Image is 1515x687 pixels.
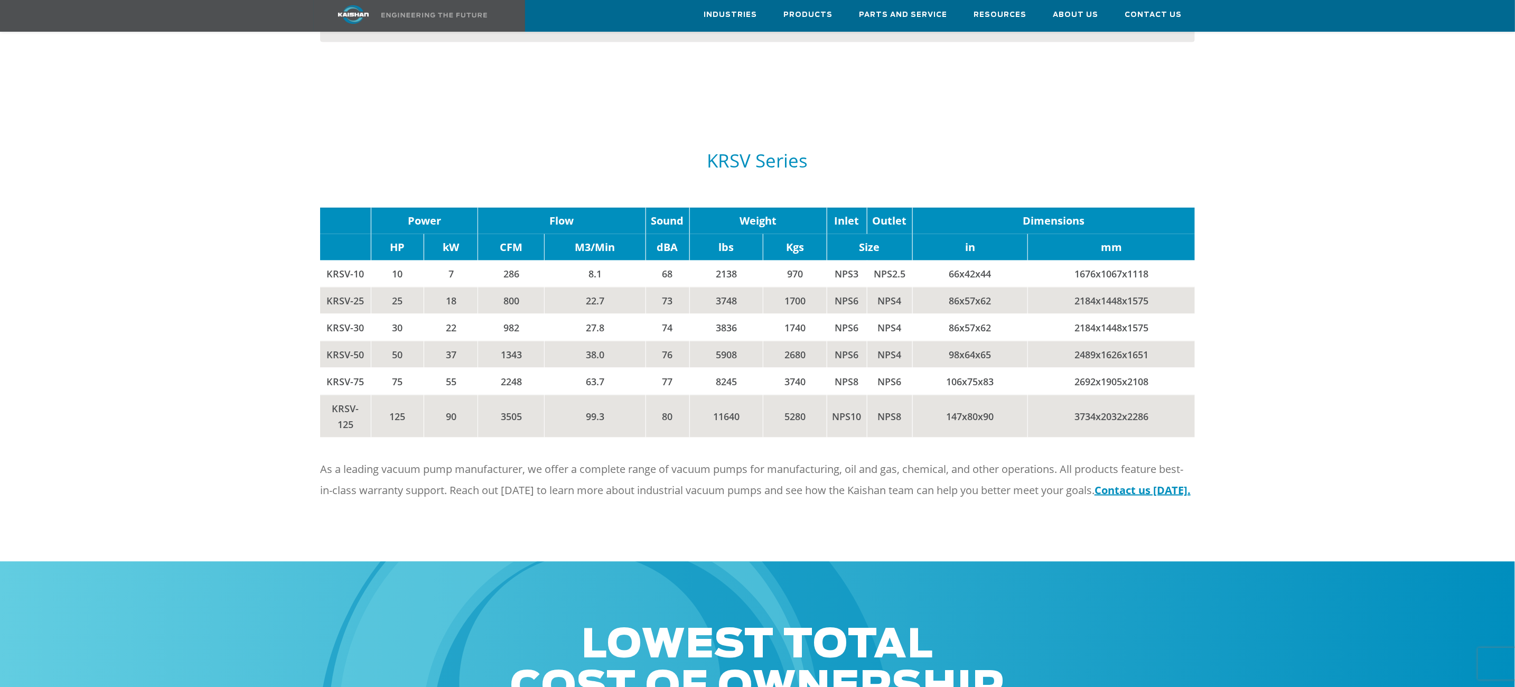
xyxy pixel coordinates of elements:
[478,314,545,341] td: 982
[689,368,763,395] td: 8245
[763,287,827,314] td: 1700
[646,395,689,438] td: 80
[783,9,833,21] span: Products
[763,341,827,368] td: 2680
[371,395,424,438] td: 125
[545,261,646,287] td: 8.1
[1095,483,1191,497] a: Contact us [DATE].
[371,287,424,314] td: 25
[478,341,545,368] td: 1343
[545,234,646,261] td: M3/Min
[763,368,827,395] td: 3740
[867,314,912,341] td: NPS4
[859,9,947,21] span: Parts and Service
[646,208,689,234] td: Sound
[974,9,1026,21] span: Resources
[320,368,371,395] td: KRSV-75
[1028,314,1195,341] td: 2184x1448x1575
[827,314,867,341] td: NPS6
[545,287,646,314] td: 22.7
[371,261,424,287] td: 10
[689,208,827,234] td: Weight
[1053,9,1098,21] span: About Us
[827,341,867,368] td: NPS6
[974,1,1026,29] a: Resources
[867,287,912,314] td: NPS4
[320,151,1195,171] h5: KRSV Series
[478,261,545,287] td: 286
[320,395,371,438] td: KRSV-125
[783,1,833,29] a: Products
[912,208,1195,234] td: Dimensions
[1028,287,1195,314] td: 2184x1448x1575
[478,395,545,438] td: 3505
[1125,9,1182,21] span: Contact Us
[371,368,424,395] td: 75
[646,314,689,341] td: 74
[478,287,545,314] td: 800
[763,234,827,261] td: Kgs
[646,261,689,287] td: 68
[763,261,827,287] td: 970
[912,368,1028,395] td: 106x75x83
[1028,261,1195,287] td: 1676x1067x1118
[827,395,867,438] td: NPS10
[478,208,646,234] td: Flow
[867,341,912,368] td: NPS4
[827,261,867,287] td: NPS3
[859,1,947,29] a: Parts and Service
[1028,234,1195,261] td: mm
[371,341,424,368] td: 50
[704,9,757,21] span: Industries
[867,261,912,287] td: NPS2.5
[381,13,487,17] img: Engineering the future
[1028,368,1195,395] td: 2692x1905x2108
[689,261,763,287] td: 2138
[704,1,757,29] a: Industries
[371,314,424,341] td: 30
[763,395,827,438] td: 5280
[646,341,689,368] td: 76
[912,341,1028,368] td: 98x64x65
[867,208,912,234] td: Outlet
[424,395,478,438] td: 90
[646,234,689,261] td: dBA
[320,341,371,368] td: KRSV-50
[912,261,1028,287] td: 66x42x44
[424,341,478,368] td: 37
[867,395,912,438] td: NPS8
[320,459,1195,501] p: As a leading vacuum pump manufacturer, we offer a complete range of vacuum pumps for manufacturin...
[320,261,371,287] td: KRSV-10
[912,287,1028,314] td: 86x57x62
[827,208,867,234] td: Inlet
[1125,1,1182,29] a: Contact Us
[912,314,1028,341] td: 86x57x62
[689,234,763,261] td: lbs
[545,314,646,341] td: 27.8
[646,287,689,314] td: 73
[320,287,371,314] td: KRSV-25
[424,261,478,287] td: 7
[827,287,867,314] td: NPS6
[424,314,478,341] td: 22
[912,395,1028,438] td: 147x80x90
[646,368,689,395] td: 77
[371,234,424,261] td: HP
[689,314,763,341] td: 3836
[912,234,1028,261] td: in
[545,368,646,395] td: 63.7
[763,314,827,341] td: 1740
[424,287,478,314] td: 18
[689,287,763,314] td: 3748
[478,234,545,261] td: CFM
[424,368,478,395] td: 55
[1053,1,1098,29] a: About Us
[320,314,371,341] td: KRSV-30
[478,368,545,395] td: 2248
[424,234,478,261] td: kW
[689,341,763,368] td: 5908
[1028,341,1195,368] td: 2489x1626x1651
[827,234,912,261] td: Size
[545,395,646,438] td: 99.3
[1028,395,1195,438] td: 3734x2032x2286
